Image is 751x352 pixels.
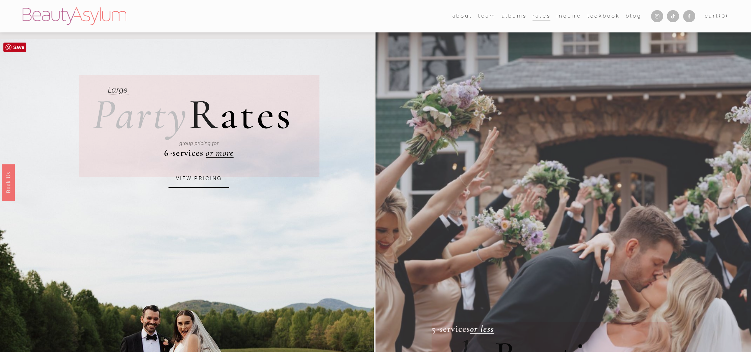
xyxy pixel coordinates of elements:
[626,11,641,22] a: Blog
[478,11,495,22] a: folder dropdown
[651,10,663,22] a: Instagram
[722,13,726,19] span: 0
[3,43,26,52] a: Pin it!
[93,93,293,136] h2: ates
[719,13,728,19] span: ( )
[478,11,495,21] span: team
[705,11,728,21] a: 0 items in cart
[432,323,470,334] strong: 5-services
[2,164,15,201] a: Book Us
[189,89,220,140] span: R
[533,11,550,22] a: Rates
[179,140,218,146] em: group pricing for
[93,89,189,140] em: Party
[667,10,679,22] a: TikTok
[169,170,229,188] a: VIEW PRICING
[23,7,126,25] img: Beauty Asylum | Bridal Hair &amp; Makeup Charlotte &amp; Atlanta
[108,85,127,95] em: Large
[683,10,695,22] a: Facebook
[452,11,472,21] span: about
[452,11,472,22] a: folder dropdown
[588,11,620,22] a: Lookbook
[470,323,494,334] a: or less
[502,11,527,22] a: albums
[556,11,581,22] a: Inquire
